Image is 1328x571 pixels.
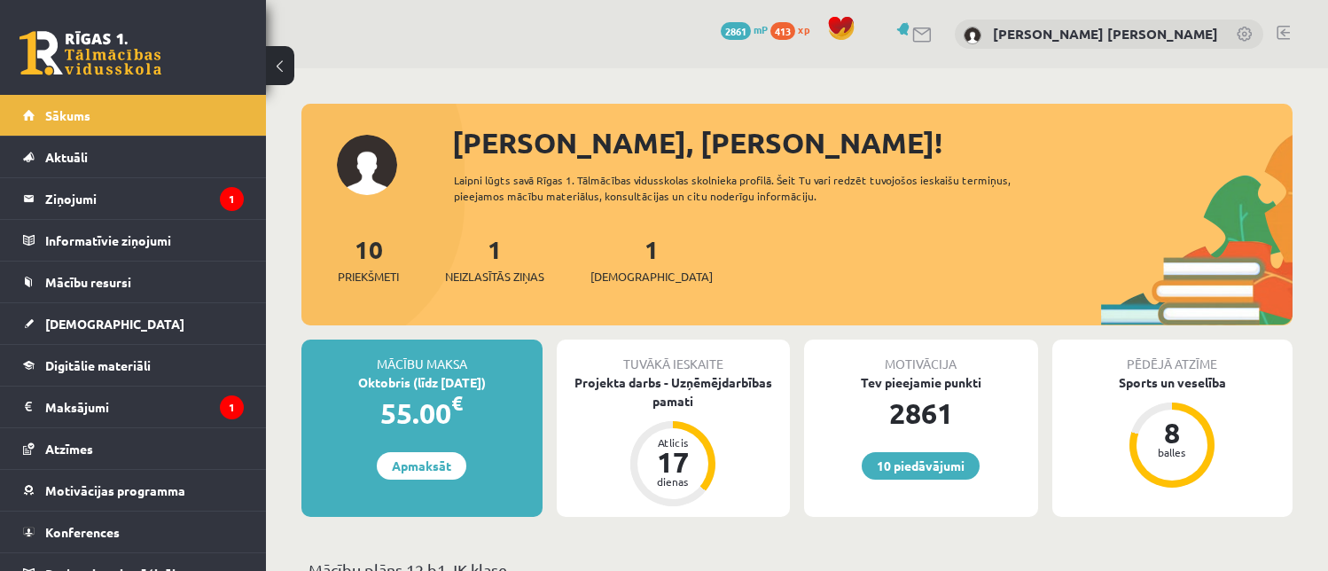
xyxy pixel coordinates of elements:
legend: Ziņojumi [45,178,244,219]
a: 1Neizlasītās ziņas [445,233,544,285]
a: Informatīvie ziņojumi [23,220,244,261]
a: Projekta darbs - Uzņēmējdarbības pamati Atlicis 17 dienas [557,373,791,509]
span: 2861 [721,22,751,40]
a: Apmaksāt [377,452,466,480]
span: 413 [770,22,795,40]
a: Konferences [23,512,244,552]
div: Sports un veselība [1052,373,1293,392]
span: xp [798,22,809,36]
a: [DEMOGRAPHIC_DATA] [23,303,244,344]
span: Atzīmes [45,441,93,457]
span: Aktuāli [45,149,88,165]
a: 2861 mP [721,22,768,36]
div: [PERSON_NAME], [PERSON_NAME]! [452,121,1293,164]
legend: Maksājumi [45,387,244,427]
a: Motivācijas programma [23,470,244,511]
div: 8 [1145,418,1199,447]
span: Priekšmeti [338,268,399,285]
span: Digitālie materiāli [45,357,151,373]
div: Laipni lūgts savā Rīgas 1. Tālmācības vidusskolas skolnieka profilā. Šeit Tu vari redzēt tuvojošo... [454,172,1049,204]
a: [PERSON_NAME] [PERSON_NAME] [993,25,1218,43]
div: dienas [646,476,699,487]
a: 10Priekšmeti [338,233,399,285]
a: Digitālie materiāli [23,345,244,386]
div: Projekta darbs - Uzņēmējdarbības pamati [557,373,791,411]
span: Motivācijas programma [45,482,185,498]
div: Pēdējā atzīme [1052,340,1293,373]
a: Sports un veselība 8 balles [1052,373,1293,490]
div: balles [1145,447,1199,458]
a: 413 xp [770,22,818,36]
a: Maksājumi1 [23,387,244,427]
a: Sākums [23,95,244,136]
i: 1 [220,187,244,211]
img: Anželika Evartovska [964,27,981,44]
a: 10 piedāvājumi [862,452,980,480]
div: Mācību maksa [301,340,543,373]
span: mP [754,22,768,36]
legend: Informatīvie ziņojumi [45,220,244,261]
div: Tev pieejamie punkti [804,373,1038,392]
div: 2861 [804,392,1038,434]
i: 1 [220,395,244,419]
a: Rīgas 1. Tālmācības vidusskola [20,31,161,75]
span: Sākums [45,107,90,123]
span: Neizlasītās ziņas [445,268,544,285]
a: Aktuāli [23,137,244,177]
span: [DEMOGRAPHIC_DATA] [590,268,713,285]
span: Mācību resursi [45,274,131,290]
span: [DEMOGRAPHIC_DATA] [45,316,184,332]
a: Mācību resursi [23,262,244,302]
a: Atzīmes [23,428,244,469]
a: 1[DEMOGRAPHIC_DATA] [590,233,713,285]
div: 17 [646,448,699,476]
span: € [451,390,463,416]
a: Ziņojumi1 [23,178,244,219]
div: Tuvākā ieskaite [557,340,791,373]
div: Atlicis [646,437,699,448]
div: 55.00 [301,392,543,434]
div: Oktobris (līdz [DATE]) [301,373,543,392]
span: Konferences [45,524,120,540]
div: Motivācija [804,340,1038,373]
